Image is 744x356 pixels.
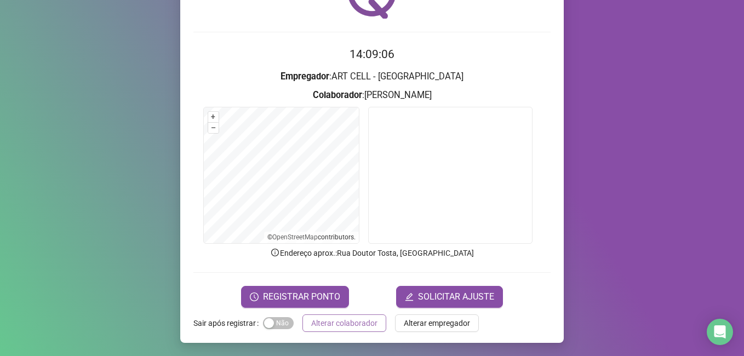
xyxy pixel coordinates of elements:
[193,247,551,259] p: Endereço aprox. : Rua Doutor Tosta, [GEOGRAPHIC_DATA]
[241,286,349,308] button: REGISTRAR PONTO
[272,233,318,241] a: OpenStreetMap
[250,292,259,301] span: clock-circle
[302,314,386,332] button: Alterar colaborador
[208,123,219,133] button: –
[270,248,280,257] span: info-circle
[193,88,551,102] h3: : [PERSON_NAME]
[396,286,503,308] button: editSOLICITAR AJUSTE
[281,71,329,82] strong: Empregador
[404,317,470,329] span: Alterar empregador
[395,314,479,332] button: Alterar empregador
[267,233,356,241] li: © contributors.
[263,290,340,303] span: REGISTRAR PONTO
[208,112,219,122] button: +
[193,314,263,332] label: Sair após registrar
[405,292,414,301] span: edit
[311,317,377,329] span: Alterar colaborador
[707,319,733,345] div: Open Intercom Messenger
[418,290,494,303] span: SOLICITAR AJUSTE
[313,90,362,100] strong: Colaborador
[350,48,394,61] time: 14:09:06
[193,70,551,84] h3: : ART CELL - [GEOGRAPHIC_DATA]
